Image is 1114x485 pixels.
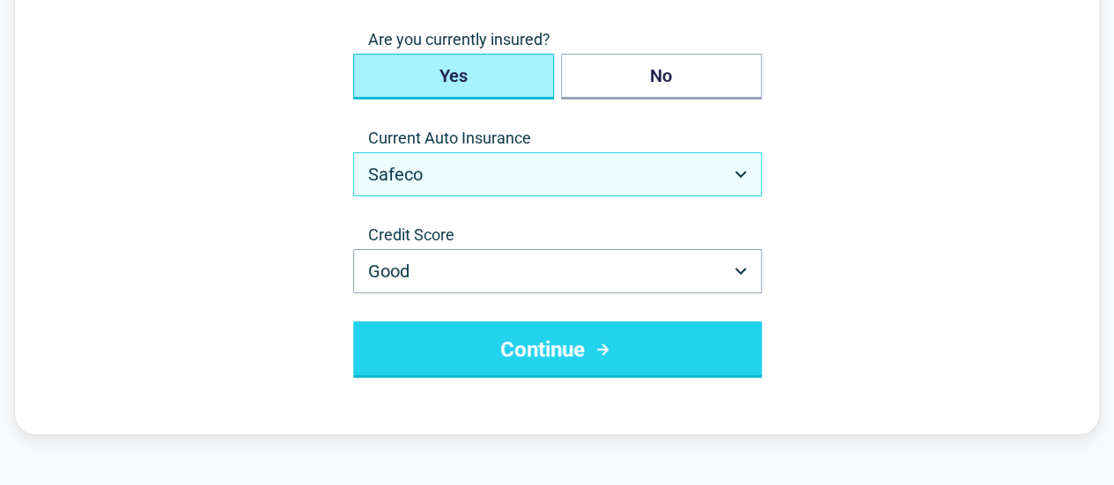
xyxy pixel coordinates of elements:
label: Current Auto Insurance [353,128,762,149]
button: Continue [353,321,762,378]
label: Credit Score [353,224,762,246]
span: Are you currently insured? [353,29,762,50]
button: Yes [353,54,554,99]
button: No [561,54,762,99]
